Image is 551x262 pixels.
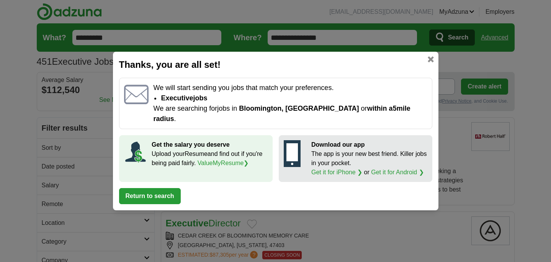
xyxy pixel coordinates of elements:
button: Return to search [119,188,181,204]
p: We are searching for jobs in or . [153,103,427,124]
p: Get the salary you deserve [152,140,268,149]
a: Get it for iPhone ❯ [311,169,362,175]
a: ValueMyResume❯ [198,160,249,166]
span: Bloomington, [GEOGRAPHIC_DATA] [239,105,359,112]
p: The app is your new best friend. Killer jobs in your pocket. or [311,149,427,177]
p: We will start sending you jobs that match your preferences. [153,83,427,93]
h2: Thanks, you are all set! [119,58,432,72]
p: Download our app [311,140,427,149]
a: Get it for Android ❯ [371,169,424,175]
p: Upload your Resume and find out if you're being paid fairly. [152,149,268,168]
li: Executive jobs [161,93,427,103]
